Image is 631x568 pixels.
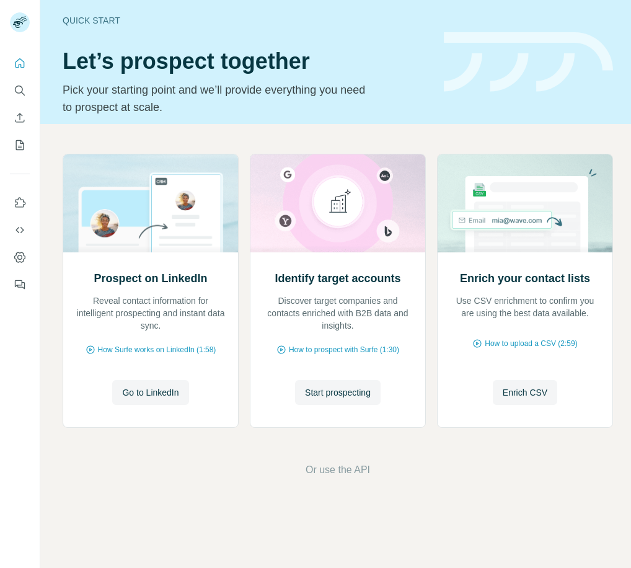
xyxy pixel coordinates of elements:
span: Go to LinkedIn [122,386,179,399]
p: Discover target companies and contacts enriched with B2B data and insights. [263,295,413,332]
button: My lists [10,134,30,156]
img: Identify target accounts [250,154,426,252]
p: Reveal contact information for intelligent prospecting and instant data sync. [76,295,226,332]
span: Enrich CSV [503,386,547,399]
span: How to upload a CSV (2:59) [485,338,577,349]
button: Search [10,79,30,102]
button: Start prospecting [295,380,381,405]
button: Dashboard [10,246,30,268]
button: Or use the API [306,463,370,477]
span: How to prospect with Surfe (1:30) [289,344,399,355]
p: Pick your starting point and we’ll provide everything you need to prospect at scale. [63,81,373,116]
button: Enrich CSV [493,380,557,405]
h1: Let’s prospect together [63,49,429,74]
img: banner [444,32,613,92]
img: Enrich your contact lists [437,154,613,252]
span: Start prospecting [305,386,371,399]
p: Use CSV enrichment to confirm you are using the best data available. [450,295,600,319]
button: Feedback [10,273,30,296]
h2: Identify target accounts [275,270,400,287]
div: Quick start [63,14,429,27]
span: How Surfe works on LinkedIn (1:58) [98,344,216,355]
h2: Enrich your contact lists [460,270,590,287]
button: Use Surfe API [10,219,30,241]
button: Quick start [10,52,30,74]
button: Enrich CSV [10,107,30,129]
h2: Prospect on LinkedIn [94,270,207,287]
button: Go to LinkedIn [112,380,188,405]
button: Use Surfe on LinkedIn [10,192,30,214]
img: Prospect on LinkedIn [63,154,239,252]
